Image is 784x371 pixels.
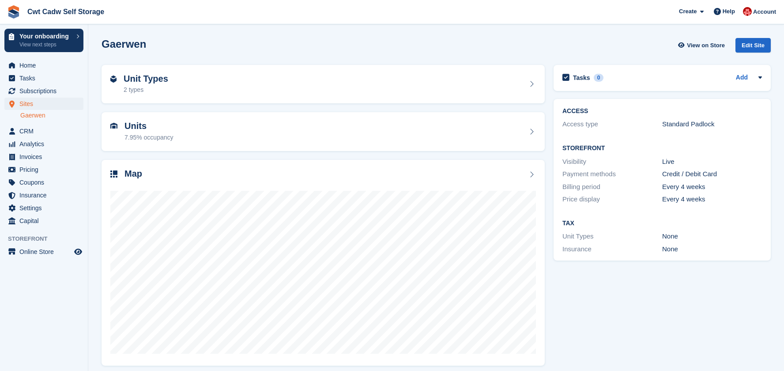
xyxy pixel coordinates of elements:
div: None [662,231,762,242]
p: View next steps [19,41,72,49]
img: stora-icon-8386f47178a22dfd0bd8f6a31ec36ba5ce8667c1dd55bd0f319d3a0aa187defe.svg [7,5,20,19]
a: Map [102,160,545,366]
img: Rhian Davies [743,7,752,16]
a: menu [4,163,83,176]
div: Access type [562,119,662,129]
img: unit-icn-7be61d7bf1b0ce9d3e12c5938cc71ed9869f7b940bace4675aadf7bd6d80202e.svg [110,123,117,129]
h2: Tax [562,220,762,227]
a: menu [4,246,83,258]
a: menu [4,215,83,227]
img: unit-type-icn-2b2737a686de81e16bb02015468b77c625bbabd49415b5ef34ead5e3b44a266d.svg [110,76,117,83]
a: View on Store [677,38,728,53]
a: Unit Types 2 types [102,65,545,104]
a: Add [736,73,748,83]
a: menu [4,176,83,189]
span: Home [19,59,72,72]
a: menu [4,138,83,150]
h2: Unit Types [124,74,168,84]
h2: Units [124,121,173,131]
span: Subscriptions [19,85,72,97]
span: Capital [19,215,72,227]
a: menu [4,59,83,72]
div: Every 4 weeks [662,182,762,192]
span: Insurance [19,189,72,201]
div: Live [662,157,762,167]
div: Every 4 weeks [662,194,762,204]
a: menu [4,189,83,201]
h2: ACCESS [562,108,762,115]
div: Unit Types [562,231,662,242]
a: Units 7.95% occupancy [102,112,545,151]
span: Create [679,7,697,16]
img: map-icn-33ee37083ee616e46c38cad1a60f524a97daa1e2b2c8c0bc3eb3415660979fc1.svg [110,170,117,178]
div: Insurance [562,244,662,254]
span: Account [753,8,776,16]
span: CRM [19,125,72,137]
span: Sites [19,98,72,110]
span: Pricing [19,163,72,176]
p: Your onboarding [19,33,72,39]
a: Gaerwen [20,111,83,120]
h2: Gaerwen [102,38,146,50]
div: Edit Site [735,38,771,53]
h2: Tasks [573,74,590,82]
span: Invoices [19,151,72,163]
div: None [662,244,762,254]
span: Tasks [19,72,72,84]
span: View on Store [687,41,725,50]
a: menu [4,98,83,110]
span: Settings [19,202,72,214]
div: Standard Padlock [662,119,762,129]
div: 2 types [124,85,168,95]
a: menu [4,125,83,137]
span: Online Store [19,246,72,258]
a: menu [4,202,83,214]
div: 0 [594,74,604,82]
span: Analytics [19,138,72,150]
div: Payment methods [562,169,662,179]
a: menu [4,72,83,84]
a: Cwt Cadw Self Storage [24,4,108,19]
span: Coupons [19,176,72,189]
a: Edit Site [735,38,771,56]
span: Storefront [8,235,88,243]
div: Price display [562,194,662,204]
span: Help [723,7,735,16]
h2: Map [124,169,142,179]
div: Billing period [562,182,662,192]
div: Credit / Debit Card [662,169,762,179]
a: menu [4,151,83,163]
a: Your onboarding View next steps [4,29,83,52]
a: Preview store [73,246,83,257]
div: Visibility [562,157,662,167]
a: menu [4,85,83,97]
h2: Storefront [562,145,762,152]
div: 7.95% occupancy [124,133,173,142]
